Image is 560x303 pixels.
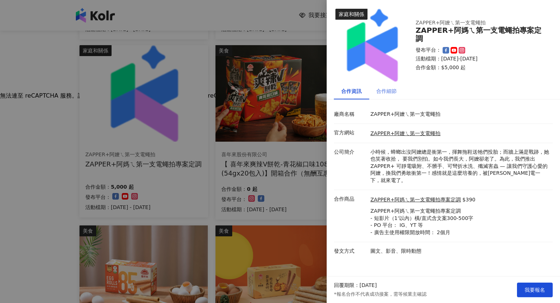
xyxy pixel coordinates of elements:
a: ZAPPER+阿媽ㄟ第一支電蠅拍專案定調 [370,196,461,204]
button: 我要報名 [517,283,553,297]
img: logo [335,9,408,82]
p: 回覆期限：[DATE] [334,282,377,289]
p: $390 [462,196,475,204]
p: 合作金額： $5,000 起 [416,64,544,71]
span: 我要報名 [525,287,545,293]
p: 公司簡介 [334,149,367,156]
div: 合作細節 [376,87,397,95]
div: ZAPPER+阿嬤ㄟ第一支電蠅拍 [416,19,532,27]
p: 發布平台： [416,47,441,54]
p: ZAPPER+阿嬤ㄟ第一支電蠅拍 [370,111,549,118]
p: 合作商品 [334,196,367,203]
div: ZAPPER+阿媽ㄟ第一支電蠅拍專案定調 [416,26,544,43]
p: 官方網站 [334,129,367,137]
p: *報名合作不代表成功接案，需等候業主確認 [334,291,427,298]
p: 發文方式 [334,248,367,255]
p: ZAPPER+阿媽ㄟ第一支電蠅拍專案定調 - 短影片（1‘以內）橫/直式含文案300-500字 - PO 平台： IG、YT 等 - 廣告主使用權限開放時間： 2個月 [370,208,475,236]
p: 圖文、影音、限時動態 [370,248,549,255]
div: 合作資訊 [341,87,362,95]
p: 活動檔期：[DATE]-[DATE] [416,55,544,63]
p: 廠商名稱 [334,111,367,118]
p: 小時候，蟑螂出沒阿嬤總是衝第一，揮舞拖鞋送牠們投胎；而牆上滿是戰跡，她也笑著收拾， 要我們別怕。如今我們長大，阿嬤卻老了。為此，我們推出ZAPPER+ 可靜電吸附、不髒手、可彎折水洗、殲滅害蟲 ... [370,149,549,184]
a: ZAPPER+阿嬤ㄟ第一支電蠅拍 [370,130,440,136]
